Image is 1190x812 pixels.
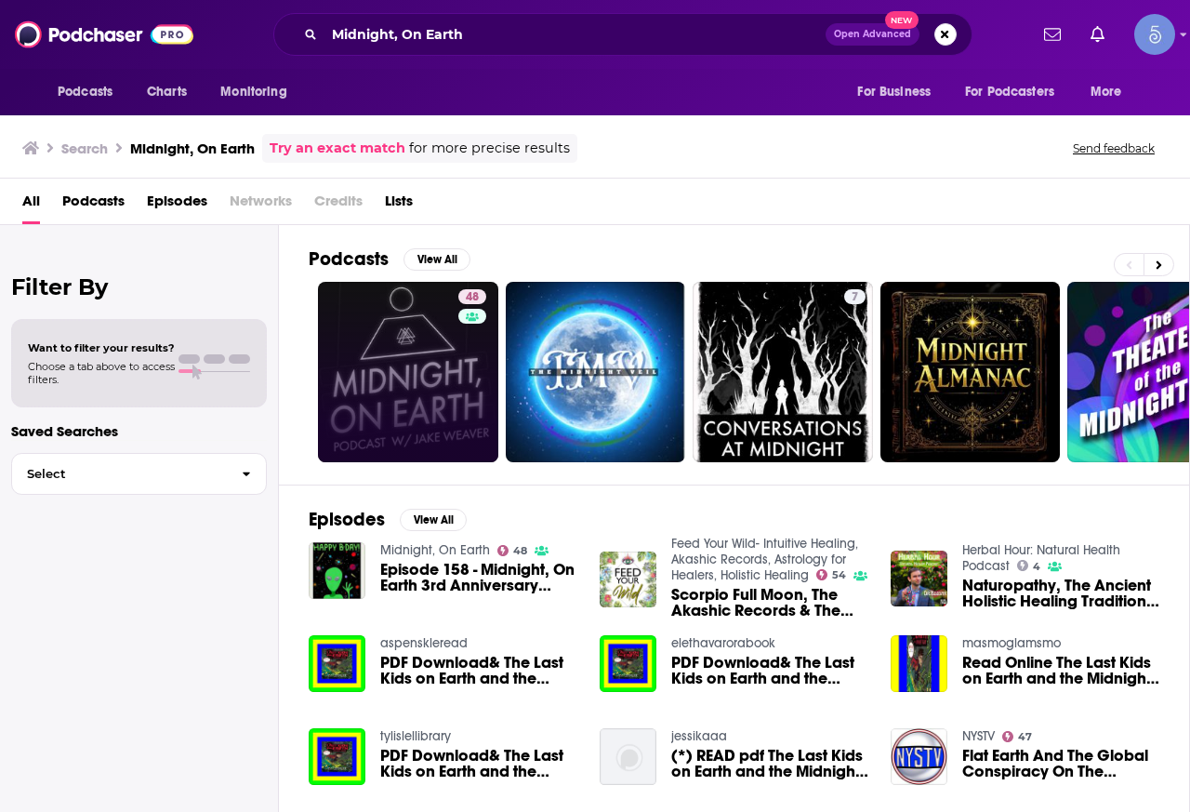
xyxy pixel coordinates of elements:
[207,74,311,110] button: open menu
[671,655,868,686] a: PDF Download& The Last Kids on Earth and the Midnight Blade (Last Kids on Earth #5) Read
[600,635,656,692] img: PDF Download& The Last Kids on Earth and the Midnight Blade (Last Kids on Earth #5) Read
[497,545,528,556] a: 48
[135,74,198,110] a: Charts
[58,79,112,105] span: Podcasts
[270,138,405,159] a: Try an exact match
[11,453,267,495] button: Select
[1091,79,1122,105] span: More
[965,79,1054,105] span: For Podcasters
[385,186,413,224] a: Lists
[380,635,468,651] a: aspenskleread
[962,728,995,744] a: NYSTV
[671,587,868,619] a: Scorpio Full Moon, The Akashic Records & The High Frequency Diet on Midnight, On Earth
[962,578,1159,609] a: Naturopathy, The Ancient Holistic Healing Traditions with Doctor Dan (Featured on the Midnight on...
[28,341,175,354] span: Want to filter your results?
[962,542,1120,574] a: Herbal Hour: Natural Health Podcast
[147,79,187,105] span: Charts
[380,562,577,593] a: Episode 158 - Midnight, On Earth 3rd Anniversary Celebration w/ Brynn Anderson
[1134,14,1175,55] button: Show profile menu
[458,289,486,304] a: 48
[380,728,451,744] a: tylislellibrary
[885,11,919,29] span: New
[309,247,470,271] a: PodcastsView All
[1134,14,1175,55] img: User Profile
[324,20,826,49] input: Search podcasts, credits, & more...
[309,247,389,271] h2: Podcasts
[62,186,125,224] a: Podcasts
[844,289,866,304] a: 7
[12,468,227,480] span: Select
[380,655,577,686] a: PDF Download& The Last Kids on Earth and the Midnight Blade (Last Kids on Earth #5) Read
[844,74,954,110] button: open menu
[1033,563,1040,571] span: 4
[816,569,847,580] a: 54
[832,571,846,579] span: 54
[891,728,947,785] img: Flat Earth And The Global Conspiracy On The Midnight Ride
[891,635,947,692] a: Read Online The Last Kids on Earth and the Midnight Blade (Last Kids on Earth #5) ^DOWNLOAD-PDF)
[1017,560,1041,571] a: 4
[1037,19,1068,50] a: Show notifications dropdown
[309,542,365,599] img: Episode 158 - Midnight, On Earth 3rd Anniversary Celebration w/ Brynn Anderson
[11,422,267,440] p: Saved Searches
[962,578,1159,609] span: Naturopathy, The Ancient Holistic Healing Traditions with Doctor [PERSON_NAME] (Featured on the M...
[834,30,911,39] span: Open Advanced
[600,552,656,608] img: Scorpio Full Moon, The Akashic Records & The High Frequency Diet on Midnight, On Earth
[309,635,365,692] img: PDF Download& The Last Kids on Earth and the Midnight Blade (Last Kids on Earth #5) Read
[22,186,40,224] a: All
[220,79,286,105] span: Monitoring
[400,509,467,531] button: View All
[409,138,570,159] span: for more precise results
[309,508,467,531] a: EpisodesView All
[1002,731,1033,742] a: 47
[891,551,947,607] a: Naturopathy, The Ancient Holistic Healing Traditions with Doctor Dan (Featured on the Midnight on...
[380,748,577,779] a: PDF Download& The Last Kids on Earth and the Midnight Blade (Last Kids on Earth #5) Read
[45,74,137,110] button: open menu
[230,186,292,224] span: Networks
[953,74,1081,110] button: open menu
[318,282,498,462] a: 48
[273,13,972,56] div: Search podcasts, credits, & more...
[380,562,577,593] span: Episode 158 - Midnight, On Earth 3rd Anniversary Celebration w/ [PERSON_NAME]
[962,748,1159,779] a: Flat Earth And The Global Conspiracy On The Midnight Ride
[314,186,363,224] span: Credits
[600,728,656,785] img: (*) READ pdf The Last Kids on Earth and the Midnight Blade (Last Kids on Earth, #5) – Full
[1067,140,1160,156] button: Send feedback
[28,360,175,386] span: Choose a tab above to access filters.
[309,728,365,785] a: PDF Download& The Last Kids on Earth and the Midnight Blade (Last Kids on Earth #5) Read
[15,17,193,52] img: Podchaser - Follow, Share and Rate Podcasts
[671,748,868,779] a: (*) READ pdf The Last Kids on Earth and the Midnight Blade (Last Kids on Earth, #5) – Full
[852,288,858,307] span: 7
[962,655,1159,686] a: Read Online The Last Kids on Earth and the Midnight Blade (Last Kids on Earth #5) ^DOWNLOAD-PDF)
[1078,74,1145,110] button: open menu
[147,186,207,224] a: Episodes
[1134,14,1175,55] span: Logged in as Spiral5-G1
[11,273,267,300] h2: Filter By
[130,140,255,157] h3: Midnight, On Earth
[309,508,385,531] h2: Episodes
[671,635,775,651] a: elethavarorabook
[1018,733,1032,741] span: 47
[466,288,479,307] span: 48
[1083,19,1112,50] a: Show notifications dropdown
[826,23,919,46] button: Open AdvancedNew
[380,542,490,558] a: Midnight, On Earth
[693,282,873,462] a: 7
[513,547,527,555] span: 48
[403,248,470,271] button: View All
[671,728,727,744] a: jessikaaa
[671,536,858,583] a: Feed Your Wild- Intuitive Healing, Akashic Records, Astrology for Healers, Holistic Healing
